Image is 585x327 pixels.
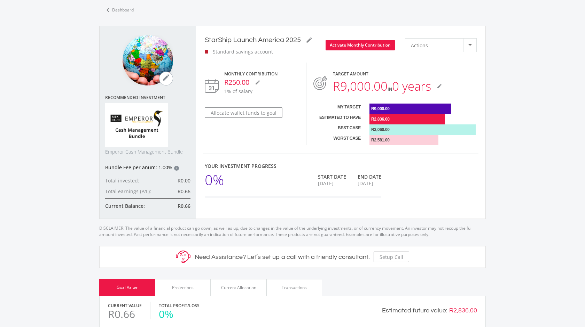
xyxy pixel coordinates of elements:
div: Projections [172,285,194,291]
div: 0% [159,309,200,319]
button: Allocate wallet funds to goal [205,107,282,118]
i: chevron_left [104,6,112,14]
i: mode_edit [306,36,313,43]
i: mode_edit [162,73,170,82]
div: R2,836.00 [449,306,477,315]
div: Total invested: [105,177,156,184]
div: Goal Value [117,284,138,291]
p: 1% of salary [224,88,299,95]
button: Activate Monthly Contribution [326,40,395,50]
label: Total Profit/Loss [159,303,200,309]
div: Best case [313,124,361,135]
img: target-icon.svg [313,76,327,90]
div: [DATE] [318,180,346,187]
span: Recommended Investment [105,95,190,100]
div: Estimated future value: [382,306,447,315]
a: chevron_leftDashboard [99,3,138,17]
div: Current Allocation [221,285,256,291]
div: R3,060.00 [369,124,476,135]
div: Current Balance: [105,202,156,210]
div: My Target [313,104,361,114]
div: Bundle Fee per anum: 1.00% [105,164,190,172]
button: Setup Call [374,252,409,262]
div: R0.66 [156,188,190,195]
span: Actions [411,39,428,52]
div: R9,000.00 [369,104,451,114]
div: R0.00 [156,177,190,184]
span: Emperor Cash Management Bundle [105,148,183,155]
div: Target Amount [333,71,477,77]
div: R9,000.00 0 years [333,77,431,95]
div: R0.66 [156,202,190,210]
div: R2,836.00 [369,114,445,124]
button: mode_edit [159,72,173,85]
h3: StarShip Launch America 2025 [205,35,315,45]
div: End Date [358,173,381,180]
div: R0.66 [108,309,142,319]
button: mode_edit [434,81,445,91]
div: R2,581.00 [369,135,438,145]
div: Estimated to have [313,114,361,124]
img: calendar-icon.svg [205,79,219,93]
h5: Need Assistance? Let’s set up a call with a friendly consultant. [195,253,370,261]
label: Current Value [108,303,142,309]
div: R250.00 [224,77,299,88]
i: mode_edit [255,80,260,85]
div: Your Investment Progress [205,162,381,170]
div: Transactions [282,285,307,291]
div: 0% [205,170,224,190]
button: mode_edit [252,77,263,88]
div: Standard savings account [205,48,315,55]
div: Total earnings (P/L): [105,188,156,195]
button: mode_edit [304,35,315,45]
div: [DATE] [358,180,381,187]
span: in [388,86,392,92]
p: DISCLAIMER: The value of a financial product can go down, as well as up, due to changes in the va... [99,219,486,238]
img: Emperor%20Cash%20Management%20Bundle.png [105,103,168,147]
div: i [174,166,179,171]
div: Worst case [313,135,361,145]
i: mode_edit [437,83,442,89]
div: Monthly Contribution [224,71,299,77]
div: Start Date [318,173,346,180]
